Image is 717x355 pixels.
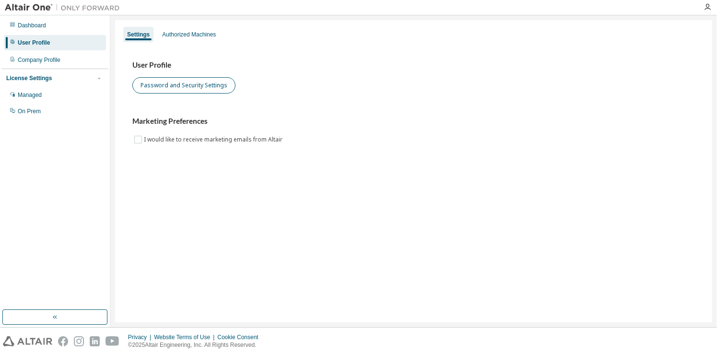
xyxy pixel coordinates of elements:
[18,56,60,64] div: Company Profile
[106,336,119,346] img: youtube.svg
[132,117,695,126] h3: Marketing Preferences
[18,91,42,99] div: Managed
[90,336,100,346] img: linkedin.svg
[128,341,264,349] p: © 2025 Altair Engineering, Inc. All Rights Reserved.
[18,39,50,47] div: User Profile
[18,107,41,115] div: On Prem
[6,74,52,82] div: License Settings
[58,336,68,346] img: facebook.svg
[144,134,284,145] label: I would like to receive marketing emails from Altair
[217,333,264,341] div: Cookie Consent
[5,3,125,12] img: Altair One
[127,31,150,38] div: Settings
[154,333,217,341] div: Website Terms of Use
[162,31,216,38] div: Authorized Machines
[74,336,84,346] img: instagram.svg
[128,333,154,341] div: Privacy
[132,77,235,94] button: Password and Security Settings
[132,60,695,70] h3: User Profile
[3,336,52,346] img: altair_logo.svg
[18,22,46,29] div: Dashboard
